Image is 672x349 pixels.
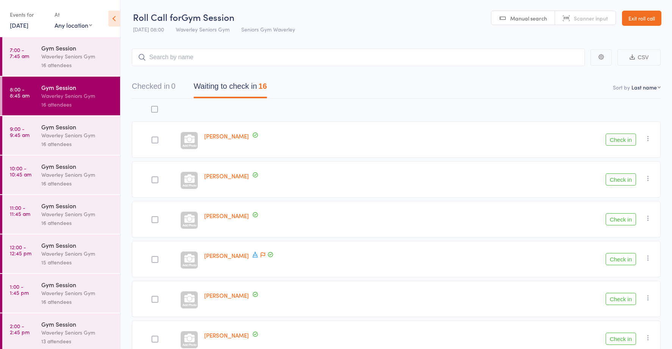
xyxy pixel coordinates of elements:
div: 16 attendees [41,100,114,109]
a: 9:00 -9:45 amGym SessionWaverley Seniors Gym16 attendees [2,116,120,155]
div: Waverley Seniors Gym [41,210,114,219]
div: Waverley Seniors Gym [41,328,114,337]
div: Gym Session [41,320,114,328]
div: Waverley Seniors Gym [41,249,114,258]
time: 8:00 - 8:45 am [10,86,30,98]
a: [PERSON_NAME] [204,172,249,180]
div: Gym Session [41,123,114,131]
span: [DATE] 08:00 [133,25,164,33]
div: 16 attendees [41,140,114,148]
time: 2:00 - 2:45 pm [10,323,30,335]
div: 16 attendees [41,219,114,227]
span: Roll Call for [133,11,181,23]
div: 16 [258,82,267,90]
div: 16 attendees [41,179,114,188]
time: 9:00 - 9:45 am [10,126,30,138]
div: 15 attendees [41,258,114,267]
div: Waverley Seniors Gym [41,91,114,100]
a: [PERSON_NAME] [204,212,249,220]
span: Scanner input [574,14,608,22]
div: At [55,8,92,21]
div: Gym Session [41,201,114,210]
label: Sort by [613,83,630,91]
div: Waverley Seniors Gym [41,170,114,179]
div: Waverley Seniors Gym [41,52,114,61]
span: Seniors Gym Waverley [241,25,295,33]
time: 1:00 - 1:45 pm [10,283,29,296]
button: Check in [606,253,636,265]
div: Gym Session [41,162,114,170]
div: Gym Session [41,44,114,52]
time: 10:00 - 10:45 am [10,165,31,177]
div: Waverley Seniors Gym [41,289,114,297]
a: [DATE] [10,21,28,29]
div: 16 attendees [41,61,114,69]
a: Exit roll call [622,11,661,26]
button: Check in [606,213,636,225]
button: Waiting to check in16 [194,78,267,98]
time: 11:00 - 11:45 am [10,204,30,217]
a: [PERSON_NAME] [204,132,249,140]
button: Check in [606,134,636,146]
div: Last name [631,83,657,91]
div: Gym Session [41,280,114,289]
a: 10:00 -10:45 amGym SessionWaverley Seniors Gym16 attendees [2,156,120,194]
input: Search by name [132,49,585,66]
time: 12:00 - 12:45 pm [10,244,31,256]
div: Any location [55,21,92,29]
button: Check in [606,173,636,186]
a: 7:00 -7:45 amGym SessionWaverley Seniors Gym16 attendees [2,37,120,76]
a: 11:00 -11:45 amGym SessionWaverley Seniors Gym16 attendees [2,195,120,234]
div: Waverley Seniors Gym [41,131,114,140]
span: Manual search [510,14,547,22]
button: CSV [617,49,661,66]
a: 12:00 -12:45 pmGym SessionWaverley Seniors Gym15 attendees [2,234,120,273]
div: Gym Session [41,241,114,249]
a: 8:00 -8:45 amGym SessionWaverley Seniors Gym16 attendees [2,77,120,115]
div: 13 attendees [41,337,114,346]
a: [PERSON_NAME] [204,291,249,299]
span: Waverley Seniors Gym [176,25,230,33]
div: Events for [10,8,47,21]
button: Check in [606,293,636,305]
div: Gym Session [41,83,114,91]
time: 7:00 - 7:45 am [10,47,29,59]
button: Checked in0 [132,78,175,98]
a: [PERSON_NAME] [204,252,249,259]
a: 1:00 -1:45 pmGym SessionWaverley Seniors Gym16 attendees [2,274,120,313]
button: Check in [606,333,636,345]
a: [PERSON_NAME] [204,331,249,339]
span: Gym Session [181,11,234,23]
div: 0 [171,82,175,90]
div: 16 attendees [41,297,114,306]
